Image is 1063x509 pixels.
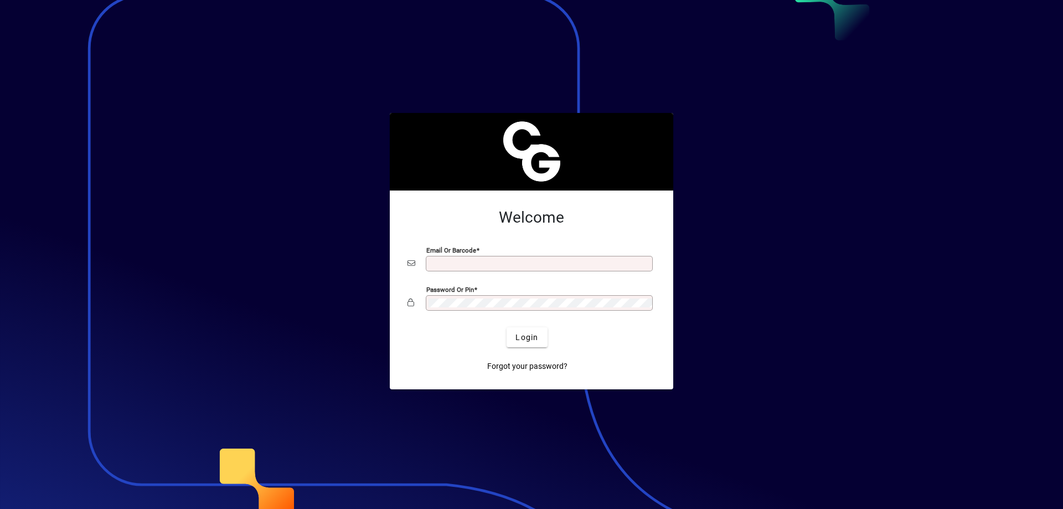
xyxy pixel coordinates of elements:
mat-label: Email or Barcode [426,246,476,254]
a: Forgot your password? [483,356,572,376]
button: Login [507,327,547,347]
span: Login [515,332,538,343]
span: Forgot your password? [487,361,567,372]
h2: Welcome [407,208,656,227]
mat-label: Password or Pin [426,286,474,294]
